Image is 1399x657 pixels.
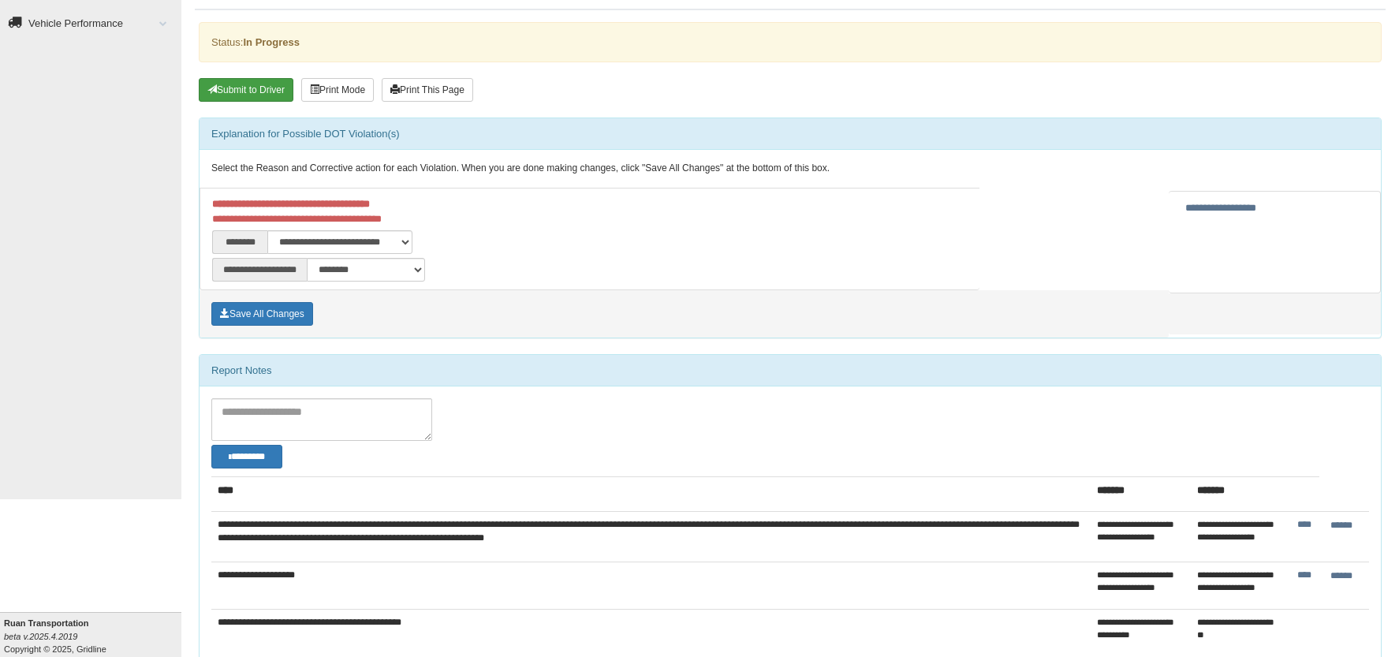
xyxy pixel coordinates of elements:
button: Print This Page [382,78,473,102]
div: Report Notes [200,355,1381,386]
button: Print Mode [301,78,374,102]
div: Copyright © 2025, Gridline [4,617,181,655]
button: Submit To Driver [199,78,293,102]
button: Save [211,302,313,326]
button: Change Filter Options [211,445,282,468]
div: Explanation for Possible DOT Violation(s) [200,118,1381,150]
strong: In Progress [243,36,300,48]
div: Select the Reason and Corrective action for each Violation. When you are done making changes, cli... [200,150,1381,188]
i: beta v.2025.4.2019 [4,632,77,641]
b: Ruan Transportation [4,618,89,628]
div: Status: [199,22,1382,62]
